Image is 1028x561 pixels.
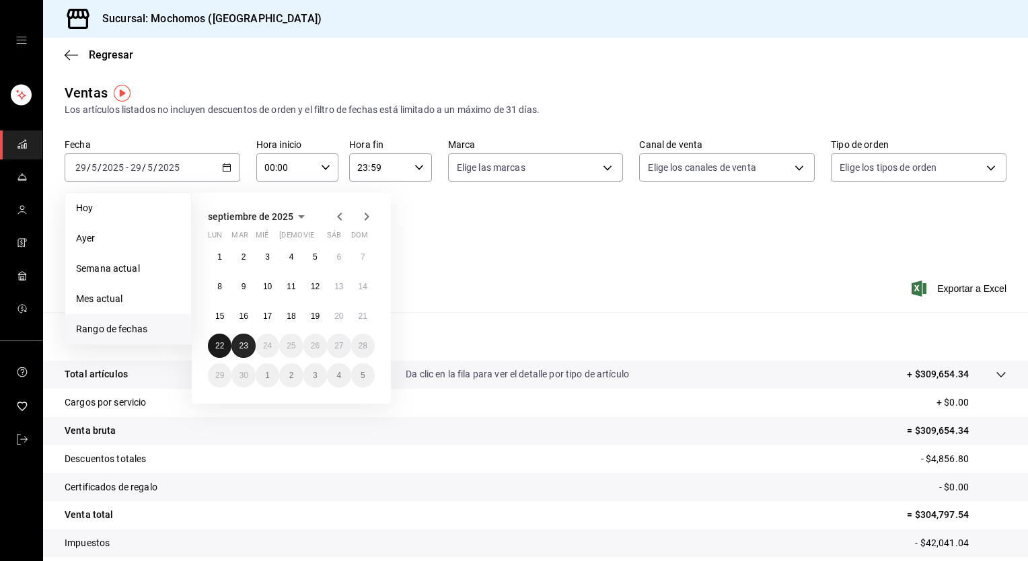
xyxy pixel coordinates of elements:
[91,162,98,173] input: --
[76,231,180,246] span: Ayer
[334,341,343,350] abbr: 27 de septiembre de 2025
[279,231,359,245] abbr: jueves
[208,304,231,328] button: 15 de septiembre de 2025
[336,252,341,262] abbr: 6 de septiembre de 2025
[361,371,365,380] abbr: 5 de octubre de 2025
[231,245,255,269] button: 2 de septiembre de 2025
[217,252,222,262] abbr: 1 de septiembre de 2025
[65,480,157,494] p: Certificados de regalo
[457,161,525,174] span: Elige las marcas
[327,304,351,328] button: 20 de septiembre de 2025
[359,282,367,291] abbr: 14 de septiembre de 2025
[157,162,180,173] input: ----
[65,328,1006,344] p: Resumen
[313,371,318,380] abbr: 3 de octubre de 2025
[87,162,91,173] span: /
[907,424,1006,438] p: = $309,654.34
[65,536,110,550] p: Impuestos
[76,292,180,306] span: Mes actual
[265,371,270,380] abbr: 1 de octubre de 2025
[256,231,268,245] abbr: miércoles
[448,140,624,149] label: Marca
[65,452,146,466] p: Descuentos totales
[89,48,133,61] span: Regresar
[76,201,180,215] span: Hoy
[65,48,133,61] button: Regresar
[639,140,815,149] label: Canal de venta
[327,334,351,358] button: 27 de septiembre de 2025
[351,231,368,245] abbr: domingo
[327,363,351,387] button: 4 de octubre de 2025
[153,162,157,173] span: /
[915,536,1006,550] p: - $42,041.04
[208,363,231,387] button: 29 de septiembre de 2025
[287,311,295,321] abbr: 18 de septiembre de 2025
[208,231,222,245] abbr: lunes
[334,311,343,321] abbr: 20 de septiembre de 2025
[349,140,431,149] label: Hora fin
[242,252,246,262] abbr: 2 de septiembre de 2025
[65,140,240,149] label: Fecha
[65,396,147,410] p: Cargos por servicio
[351,304,375,328] button: 21 de septiembre de 2025
[287,341,295,350] abbr: 25 de septiembre de 2025
[76,322,180,336] span: Rango de fechas
[303,304,327,328] button: 19 de septiembre de 2025
[311,341,320,350] abbr: 26 de septiembre de 2025
[215,341,224,350] abbr: 22 de septiembre de 2025
[303,334,327,358] button: 26 de septiembre de 2025
[921,452,1006,466] p: - $4,856.80
[142,162,146,173] span: /
[303,363,327,387] button: 3 de octubre de 2025
[102,162,124,173] input: ----
[303,274,327,299] button: 12 de septiembre de 2025
[351,245,375,269] button: 7 de septiembre de 2025
[327,245,351,269] button: 6 de septiembre de 2025
[907,367,969,381] p: + $309,654.34
[279,274,303,299] button: 11 de septiembre de 2025
[76,262,180,276] span: Semana actual
[313,252,318,262] abbr: 5 de septiembre de 2025
[289,252,294,262] abbr: 4 de septiembre de 2025
[256,304,279,328] button: 17 de septiembre de 2025
[208,211,293,222] span: septiembre de 2025
[263,311,272,321] abbr: 17 de septiembre de 2025
[256,363,279,387] button: 1 de octubre de 2025
[279,363,303,387] button: 2 de octubre de 2025
[263,341,272,350] abbr: 24 de septiembre de 2025
[359,341,367,350] abbr: 28 de septiembre de 2025
[239,341,248,350] abbr: 23 de septiembre de 2025
[147,162,153,173] input: --
[208,209,309,225] button: septiembre de 2025
[311,311,320,321] abbr: 19 de septiembre de 2025
[130,162,142,173] input: --
[351,274,375,299] button: 14 de septiembre de 2025
[65,103,1006,117] div: Los artículos listados no incluyen descuentos de orden y el filtro de fechas está limitado a un m...
[231,363,255,387] button: 30 de septiembre de 2025
[75,162,87,173] input: --
[208,334,231,358] button: 22 de septiembre de 2025
[231,231,248,245] abbr: martes
[914,280,1006,297] button: Exportar a Excel
[327,231,341,245] abbr: sábado
[406,367,629,381] p: Da clic en la fila para ver el detalle por tipo de artículo
[208,245,231,269] button: 1 de septiembre de 2025
[840,161,937,174] span: Elige los tipos de orden
[831,140,1006,149] label: Tipo de orden
[303,245,327,269] button: 5 de septiembre de 2025
[263,282,272,291] abbr: 10 de septiembre de 2025
[256,245,279,269] button: 3 de septiembre de 2025
[336,371,341,380] abbr: 4 de octubre de 2025
[231,274,255,299] button: 9 de septiembre de 2025
[114,85,131,102] img: Tooltip marker
[939,480,1006,494] p: - $0.00
[279,304,303,328] button: 18 de septiembre de 2025
[907,508,1006,522] p: = $304,797.54
[279,245,303,269] button: 4 de septiembre de 2025
[289,371,294,380] abbr: 2 de octubre de 2025
[361,252,365,262] abbr: 7 de septiembre de 2025
[239,371,248,380] abbr: 30 de septiembre de 2025
[231,334,255,358] button: 23 de septiembre de 2025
